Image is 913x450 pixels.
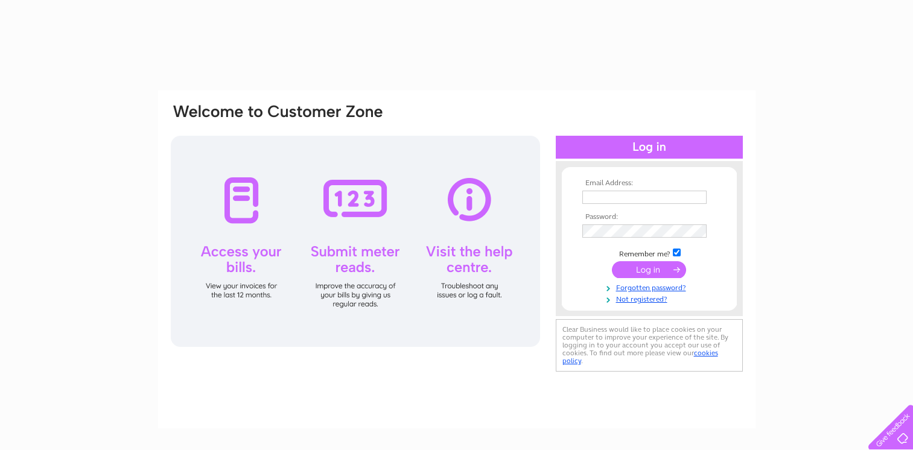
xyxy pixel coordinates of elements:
[579,179,719,188] th: Email Address:
[579,247,719,259] td: Remember me?
[579,213,719,221] th: Password:
[556,319,743,372] div: Clear Business would like to place cookies on your computer to improve your experience of the sit...
[562,349,718,365] a: cookies policy
[612,261,686,278] input: Submit
[582,281,719,293] a: Forgotten password?
[582,293,719,304] a: Not registered?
